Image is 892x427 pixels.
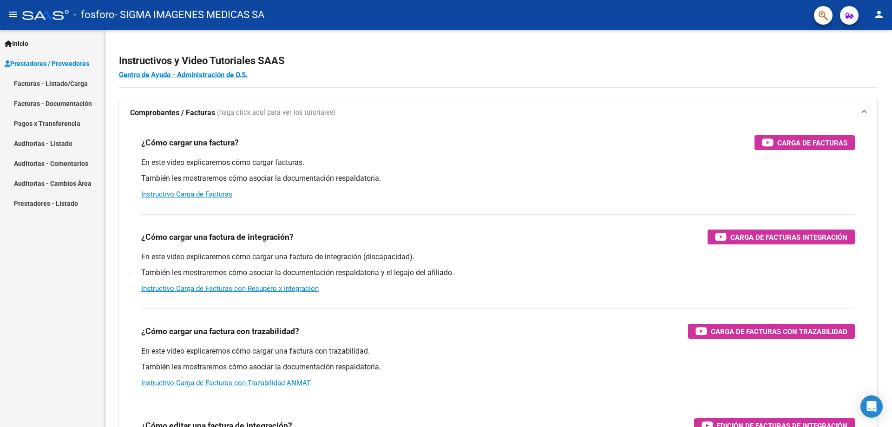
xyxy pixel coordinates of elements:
[141,268,855,278] p: También les mostraremos cómo asociar la documentación respaldatoria y el legajo del afiliado.
[217,108,335,118] span: (haga click aquí para ver los tutoriales)
[7,9,19,20] mat-icon: menu
[141,230,294,243] h3: ¿Cómo cargar una factura de integración?
[141,284,319,293] a: Instructivo Carga de Facturas con Recupero x Integración
[5,39,28,49] span: Inicio
[115,5,264,25] span: - SIGMA IMAGENES MEDICAS SA
[730,231,847,243] span: Carga de Facturas Integración
[873,9,885,20] mat-icon: person
[860,395,883,418] div: Open Intercom Messenger
[119,52,877,70] h2: Instructivos y Video Tutoriales SAAS
[688,324,855,339] button: Carga de Facturas con Trazabilidad
[141,325,299,338] h3: ¿Cómo cargar una factura con trazabilidad?
[119,98,877,128] mat-expansion-panel-header: Comprobantes / Facturas (haga click aquí para ver los tutoriales)
[141,252,855,262] p: En este video explicaremos cómo cargar una factura de integración (discapacidad).
[754,135,855,150] button: Carga de Facturas
[130,108,215,118] strong: Comprobantes / Facturas
[119,71,248,79] a: Centro de Ayuda - Administración de O.S.
[708,230,855,244] button: Carga de Facturas Integración
[141,190,232,198] a: Instructivo Carga de Facturas
[141,362,855,372] p: También les mostraremos cómo asociar la documentación respaldatoria.
[141,346,855,356] p: En este video explicaremos cómo cargar una factura con trazabilidad.
[141,379,311,387] a: Instructivo Carga de Facturas con Trazabilidad ANMAT
[141,173,855,184] p: También les mostraremos cómo asociar la documentación respaldatoria.
[141,136,239,149] h3: ¿Cómo cargar una factura?
[711,326,847,337] span: Carga de Facturas con Trazabilidad
[141,158,855,168] p: En este video explicaremos cómo cargar facturas.
[73,5,115,25] span: - fosforo
[777,137,847,149] span: Carga de Facturas
[5,59,89,69] span: Prestadores / Proveedores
